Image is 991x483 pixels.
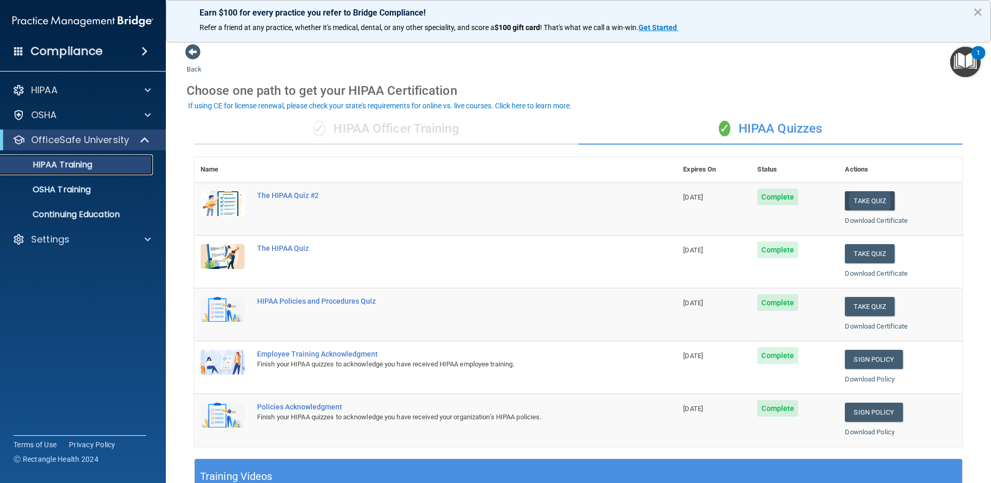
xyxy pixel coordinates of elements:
a: OfficeSafe University [12,134,150,146]
a: Privacy Policy [69,439,116,450]
div: Finish your HIPAA quizzes to acknowledge you have received your organization’s HIPAA policies. [257,411,625,423]
a: HIPAA [12,84,151,96]
span: ✓ [719,121,730,136]
a: Settings [12,233,151,246]
button: If using CE for license renewal, please check your state's requirements for online vs. live cours... [187,101,573,111]
button: Take Quiz [845,297,895,316]
h4: Compliance [31,44,103,59]
a: Sign Policy [845,350,902,369]
div: HIPAA Quizzes [578,113,962,145]
p: Continuing Education [7,209,148,220]
a: Get Started [639,23,678,32]
div: Policies Acknowledgment [257,403,625,411]
button: Take Quiz [845,244,895,263]
button: Open Resource Center, 1 new notification [950,47,981,77]
span: Complete [757,400,798,417]
div: Finish your HIPAA quizzes to acknowledge you have received HIPAA employee training. [257,358,625,371]
div: If using CE for license renewal, please check your state's requirements for online vs. live cours... [188,102,572,109]
span: [DATE] [683,299,703,307]
p: HIPAA [31,84,58,96]
th: Expires On [677,157,751,182]
p: OSHA [31,109,57,121]
span: Complete [757,294,798,311]
a: Download Policy [845,428,895,436]
span: ! That's what we call a win-win. [540,23,639,32]
span: Complete [757,347,798,364]
span: ✓ [314,121,325,136]
div: HIPAA Policies and Procedures Quiz [257,297,625,305]
a: Back [187,53,202,73]
span: [DATE] [683,405,703,413]
div: Choose one path to get your HIPAA Certification [187,76,970,106]
p: Earn $100 for every practice you refer to Bridge Compliance! [200,8,957,18]
a: Terms of Use [13,439,56,450]
button: Close [973,4,983,20]
span: Complete [757,189,798,205]
span: [DATE] [683,352,703,360]
img: PMB logo [12,11,153,32]
th: Name [194,157,251,182]
a: OSHA [12,109,151,121]
button: Take Quiz [845,191,895,210]
a: Download Certificate [845,322,908,330]
strong: $100 gift card [494,23,540,32]
span: Complete [757,241,798,258]
span: [DATE] [683,193,703,201]
div: Employee Training Acknowledgment [257,350,625,358]
div: The HIPAA Quiz #2 [257,191,625,200]
div: HIPAA Officer Training [194,113,578,145]
a: Sign Policy [845,403,902,422]
a: Download Certificate [845,269,908,277]
th: Status [751,157,839,182]
th: Actions [839,157,962,182]
p: Settings [31,233,69,246]
p: OfficeSafe University [31,134,129,146]
a: Download Certificate [845,217,908,224]
strong: Get Started [639,23,677,32]
span: [DATE] [683,246,703,254]
span: Ⓒ Rectangle Health 2024 [13,454,98,464]
div: The HIPAA Quiz [257,244,625,252]
p: HIPAA Training [7,160,92,170]
a: Download Policy [845,375,895,383]
span: Refer a friend at any practice, whether it's medical, dental, or any other speciality, and score a [200,23,494,32]
p: OSHA Training [7,184,91,195]
div: 1 [976,53,980,66]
